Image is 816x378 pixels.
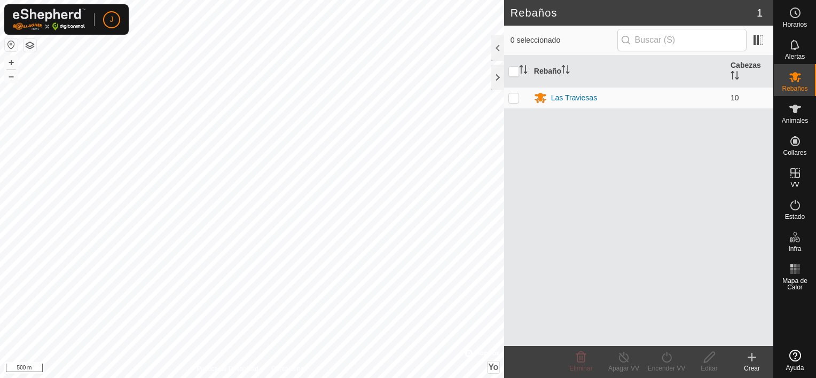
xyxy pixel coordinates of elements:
span: Yo [488,363,498,372]
div: Editar [688,364,731,373]
span: Alertas [785,53,805,60]
a: Política de Privacidad [197,364,258,374]
div: Apagar VV [602,364,645,373]
button: + [5,56,18,69]
button: Capas del Mapa [23,39,36,52]
button: – [5,70,18,83]
p-sorticon: Activar para ordenar [519,67,528,75]
h2: Rebaños [511,6,757,19]
span: 1 [757,5,763,21]
button: Yo [488,361,499,373]
div: Crear [731,364,773,373]
span: 0 seleccionado [511,35,617,46]
p-sorticon: Activar para ordenar [731,73,739,81]
span: Estado [785,214,805,220]
span: Infra [788,246,801,252]
button: Restablecer Mapa [5,38,18,51]
span: J [110,14,114,25]
a: Ayuda [774,345,816,375]
span: VV [790,182,799,188]
span: Collares [783,149,806,156]
span: 10 [731,93,739,102]
div: Encender VV [645,364,688,373]
span: Eliminar [569,365,592,372]
span: Ayuda [786,365,804,371]
span: Rebaños [782,85,807,92]
font: Cabezas [731,61,761,69]
input: Buscar (S) [617,29,747,51]
p-sorticon: Activar para ordenar [561,67,570,75]
span: Horarios [783,21,807,28]
span: Mapa de Calor [776,278,813,290]
div: Las Traviesas [551,92,597,104]
span: Animales [782,117,808,124]
font: Rebaño [534,67,561,75]
a: Contáctenos [271,364,307,374]
img: Logo Gallagher [13,9,85,30]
